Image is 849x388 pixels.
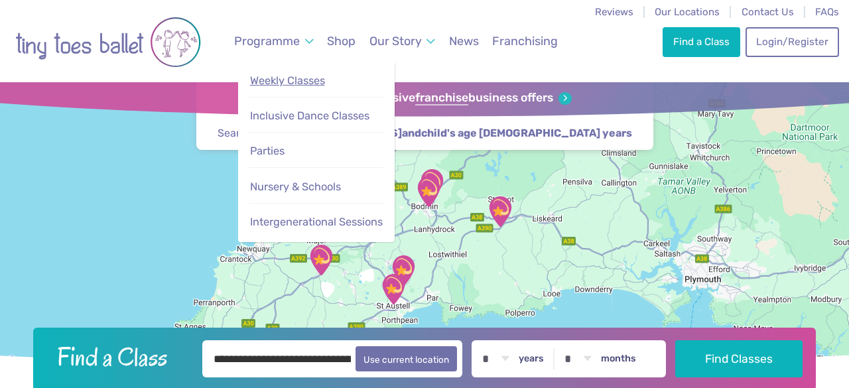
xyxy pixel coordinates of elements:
h2: Find a Class [46,340,194,373]
a: Shop [321,27,361,56]
a: Weekly Classes [249,68,383,95]
a: Open this area in Google Maps (opens a new window) [3,353,47,370]
button: Use current location [356,346,457,371]
span: News [449,34,479,48]
strong: franchise [415,91,468,105]
img: tiny toes ballet [15,9,201,76]
a: Inclusive Dance Classes [249,103,383,130]
div: East Taphouse Community Hall [484,195,517,228]
div: Fraddon Village Hall [304,243,338,277]
span: Shop [327,34,356,48]
a: News [443,27,485,56]
a: Find a Class [663,27,740,56]
a: Franchising [486,27,564,56]
div: St Austell Leisure Centre [377,273,410,306]
div: Trethurgy [387,254,420,287]
label: months [601,353,636,365]
span: Nursery & Schools [250,180,341,193]
a: Nursery & Schools [249,174,383,201]
a: Our Story [363,27,442,56]
label: years [519,353,544,365]
a: Sign up for our exclusivefranchisebusiness offers [277,91,571,105]
div: One For All, Lanivet Parish Community … [415,168,448,201]
span: Weekly Classes [250,74,325,87]
span: Franchising [492,34,558,48]
a: Parties [249,138,383,165]
button: Find Classes [675,340,803,377]
img: Google [3,353,47,370]
a: Intergenerational Sessions [249,209,383,236]
span: Programme [234,34,300,48]
a: Reviews [595,6,633,18]
strong: and [294,127,632,139]
a: Contact Us [742,6,794,18]
span: Intergenerational Sessions [250,216,383,228]
a: Programme [228,27,320,56]
span: Parties [250,145,285,157]
a: Our Locations [655,6,720,18]
span: Inclusive Dance Classes [250,109,369,122]
a: FAQs [815,6,839,18]
span: Our Story [369,34,422,48]
span: child's age [DEMOGRAPHIC_DATA] years [421,126,632,141]
div: The SPACE [412,175,445,208]
a: Login/Register [746,27,838,56]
